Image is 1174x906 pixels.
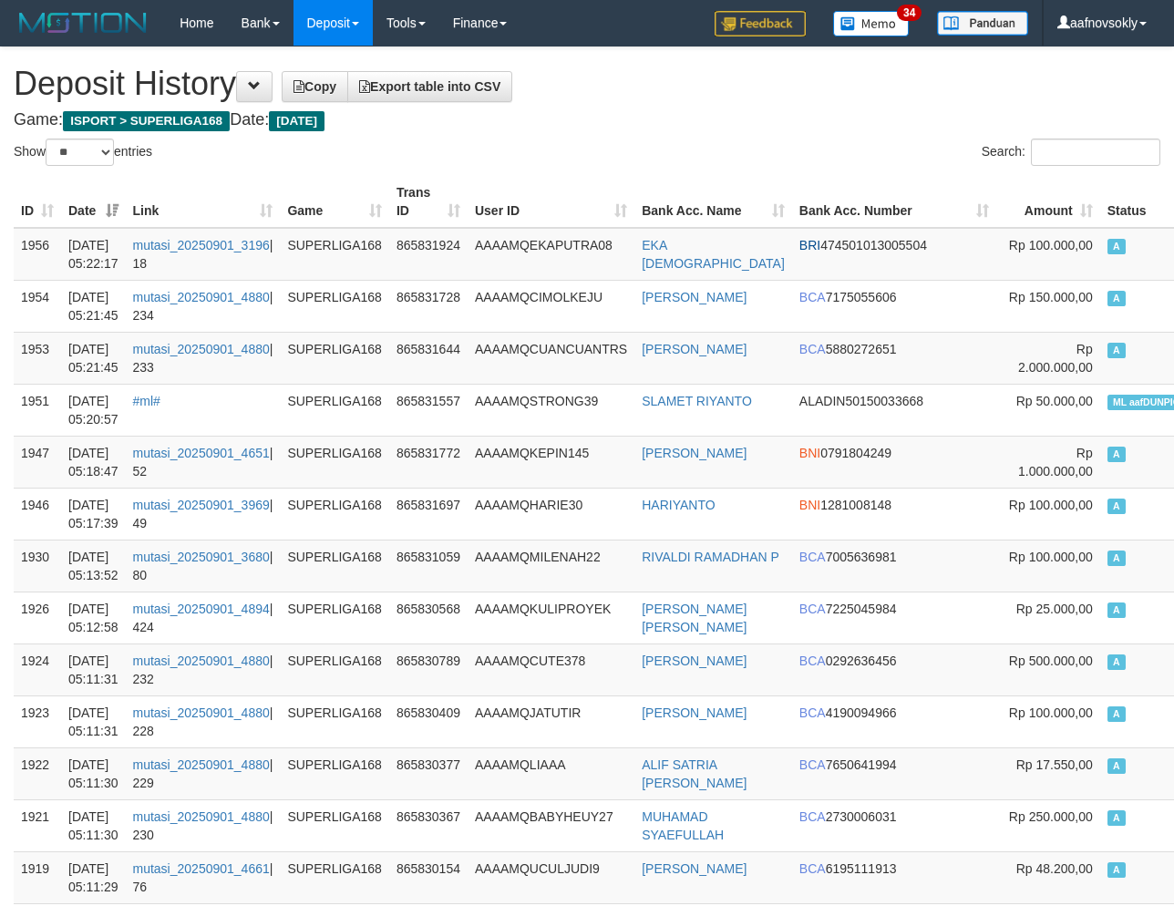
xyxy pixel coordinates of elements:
td: | 52 [126,436,281,488]
td: [DATE] 05:20:57 [61,384,126,436]
td: 1926 [14,592,61,643]
a: mutasi_20250901_4880 [133,705,270,720]
td: 2730006031 [792,799,997,851]
input: Search: [1031,139,1160,166]
a: Export table into CSV [347,71,512,102]
span: Rp 250.000,00 [1009,809,1093,824]
th: Bank Acc. Number: activate to sort column ascending [792,176,997,228]
td: [DATE] 05:18:47 [61,436,126,488]
span: Approved [1107,810,1126,826]
a: mutasi_20250901_3969 [133,498,270,512]
td: SUPERLIGA168 [280,592,389,643]
span: Approved [1107,343,1126,358]
a: Copy [282,71,348,102]
span: Approved [1107,551,1126,566]
span: Approved [1107,447,1126,462]
td: [DATE] 05:11:30 [61,747,126,799]
td: [DATE] 05:21:45 [61,332,126,384]
td: 865831697 [389,488,468,540]
label: Search: [982,139,1160,166]
td: SUPERLIGA168 [280,540,389,592]
span: BCA [799,290,826,304]
span: BCA [799,602,826,616]
td: 865831728 [389,280,468,332]
td: 1953 [14,332,61,384]
td: AAAAMQLIAAA [468,747,634,799]
td: | 233 [126,332,281,384]
td: [DATE] 05:11:30 [61,799,126,851]
span: BCA [799,654,826,668]
span: [DATE] [269,111,324,131]
th: Game: activate to sort column ascending [280,176,389,228]
td: 1922 [14,747,61,799]
td: AAAAMQBABYHEUY27 [468,799,634,851]
span: 34 [897,5,922,21]
a: [PERSON_NAME] [642,342,747,356]
td: AAAAMQEKAPUTRA08 [468,228,634,281]
td: SUPERLIGA168 [280,436,389,488]
td: 1919 [14,851,61,903]
span: Approved [1107,758,1126,774]
th: Date: activate to sort column ascending [61,176,126,228]
a: mutasi_20250901_4651 [133,446,270,460]
td: [DATE] 05:22:17 [61,228,126,281]
td: SUPERLIGA168 [280,851,389,903]
a: EKA [DEMOGRAPHIC_DATA] [642,238,785,271]
td: 865830377 [389,747,468,799]
th: Bank Acc. Name: activate to sort column ascending [634,176,792,228]
span: Rp 17.550,00 [1016,757,1093,772]
a: mutasi_20250901_4880 [133,290,270,304]
td: | 229 [126,747,281,799]
span: Rp 150.000,00 [1009,290,1093,304]
td: SUPERLIGA168 [280,643,389,695]
td: | 18 [126,228,281,281]
span: Export table into CSV [359,79,500,94]
span: BNI [799,446,820,460]
td: 1951 [14,384,61,436]
span: Rp 50.000,00 [1016,394,1093,408]
img: Button%20Memo.svg [833,11,910,36]
a: ALIF SATRIA [PERSON_NAME] [642,757,747,790]
td: [DATE] 05:21:45 [61,280,126,332]
th: ID: activate to sort column ascending [14,176,61,228]
span: BNI [799,498,820,512]
a: [PERSON_NAME] [642,705,747,720]
img: Feedback.jpg [715,11,806,36]
span: BCA [799,861,826,876]
a: HARIYANTO [642,498,715,512]
td: SUPERLIGA168 [280,228,389,281]
td: AAAAMQKEPIN145 [468,436,634,488]
td: SUPERLIGA168 [280,332,389,384]
a: #ml# [133,394,160,408]
span: Rp 100.000,00 [1009,705,1093,720]
td: SUPERLIGA168 [280,799,389,851]
label: Show entries [14,139,152,166]
td: AAAAMQHARIE30 [468,488,634,540]
td: 865831644 [389,332,468,384]
td: 865831924 [389,228,468,281]
span: Rp 25.000,00 [1016,602,1093,616]
td: | 232 [126,643,281,695]
td: 0791804249 [792,436,997,488]
span: Rp 100.000,00 [1009,238,1093,252]
span: Approved [1107,862,1126,878]
span: Approved [1107,706,1126,722]
td: SUPERLIGA168 [280,747,389,799]
a: mutasi_20250901_4880 [133,809,270,824]
td: [DATE] 05:11:31 [61,643,126,695]
a: [PERSON_NAME] [642,446,747,460]
td: SUPERLIGA168 [280,695,389,747]
td: 7175055606 [792,280,997,332]
a: mutasi_20250901_4894 [133,602,270,616]
span: Approved [1107,499,1126,514]
td: 5880272651 [792,332,997,384]
td: SUPERLIGA168 [280,280,389,332]
td: 1956 [14,228,61,281]
td: AAAAMQCUTE378 [468,643,634,695]
td: [DATE] 05:11:29 [61,851,126,903]
select: Showentries [46,139,114,166]
td: 1924 [14,643,61,695]
th: Trans ID: activate to sort column ascending [389,176,468,228]
td: [DATE] 05:11:31 [61,695,126,747]
td: 1281008148 [792,488,997,540]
